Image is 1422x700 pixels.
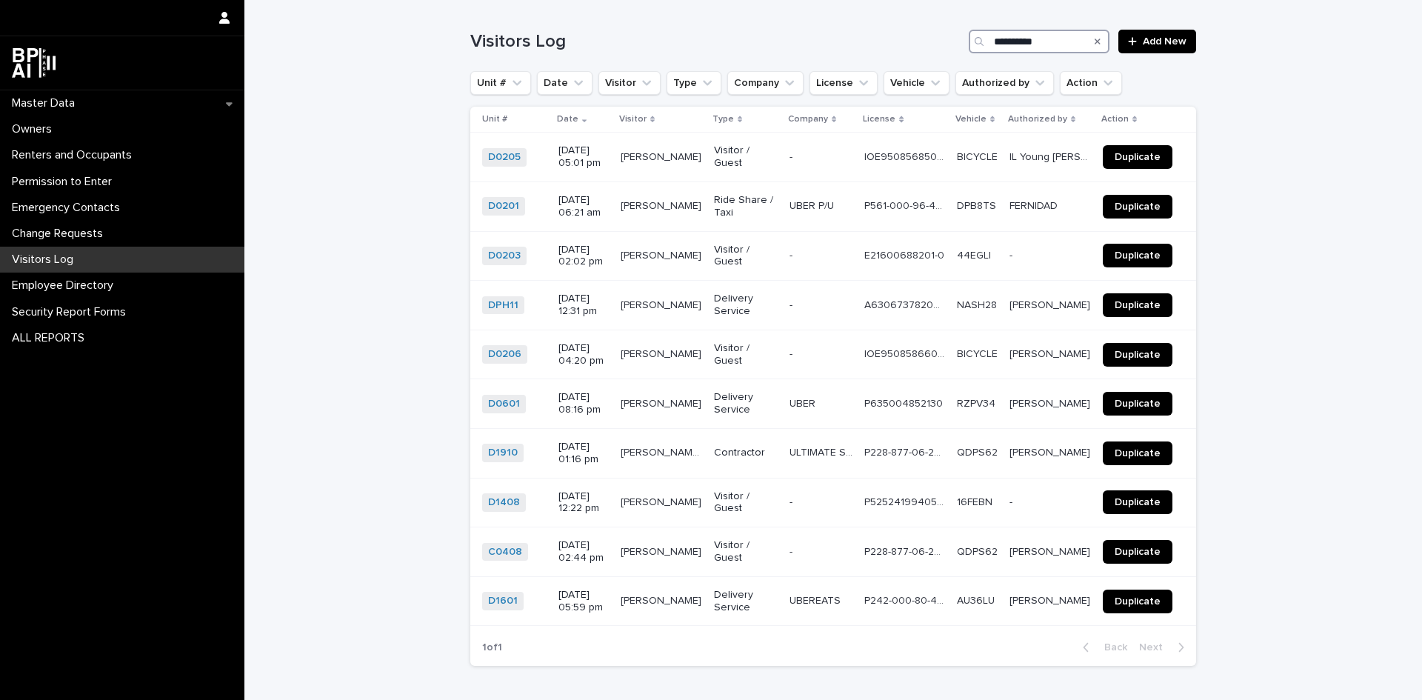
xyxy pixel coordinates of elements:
[558,194,609,219] p: [DATE] 06:21 am
[727,71,804,95] button: Company
[488,595,518,607] a: D1601
[790,197,837,213] p: UBER P/U
[1101,111,1129,127] p: Action
[864,247,947,262] p: E21600688201-0
[470,181,1196,231] tr: D0201 [DATE] 06:21 am[PERSON_NAME][PERSON_NAME] Ride Share / TaxiUBER P/UUBER P/U P561-000-96-446...
[558,589,609,614] p: [DATE] 05:59 pm
[1118,30,1196,53] a: Add New
[621,345,704,361] p: ANDRES PEREZ
[1009,543,1093,559] p: [PERSON_NAME]
[1009,444,1093,459] p: [PERSON_NAME]
[621,197,704,213] p: ANDRES PINERO
[864,296,948,312] p: A63067378203-0
[1115,596,1161,607] span: Duplicate
[957,493,995,509] p: 16FEBN
[1115,201,1161,212] span: Duplicate
[1009,395,1093,410] p: Alexandro Camra Jirash
[790,247,795,262] p: -
[810,71,878,95] button: License
[864,592,948,607] p: P242-000-80-443-0
[864,395,946,410] p: P635004852130
[790,395,818,410] p: UBER
[470,133,1196,182] tr: D0205 [DATE] 05:01 pm[PERSON_NAME][PERSON_NAME] Visitor / Guest-- IOE9508568507 US WORK ID)IOE950...
[790,148,795,164] p: -
[884,71,949,95] button: Vehicle
[714,194,778,219] p: Ride Share / Taxi
[6,227,115,241] p: Change Requests
[1103,590,1172,613] a: Duplicate
[1133,641,1196,654] button: Next
[969,30,1109,53] input: Search
[1115,497,1161,507] span: Duplicate
[863,111,895,127] p: License
[621,493,704,509] p: ANDRES PINZON
[790,296,795,312] p: -
[714,539,778,564] p: Visitor / Guest
[1115,350,1161,360] span: Duplicate
[712,111,734,127] p: Type
[6,148,144,162] p: Renters and Occupants
[6,331,96,345] p: ALL REPORTS
[1103,392,1172,416] a: Duplicate
[864,148,948,164] p: IOE9508568507 US WORK ID)
[12,48,56,78] img: dwgmcNfxSF6WIOOXiGgu
[470,630,514,666] p: 1 of 1
[1009,493,1015,509] p: -
[957,444,1001,459] p: QDPS62
[488,151,521,164] a: D0205
[1139,642,1172,653] span: Next
[667,71,721,95] button: Type
[470,576,1196,626] tr: D1601 [DATE] 05:59 pm[PERSON_NAME][PERSON_NAME] Delivery ServiceUBEREATSUBEREATS P242-000-80-443-...
[864,543,948,559] p: P228-877-06-200-0
[714,342,778,367] p: Visitor / Guest
[1115,250,1161,261] span: Duplicate
[1103,195,1172,219] a: Duplicate
[864,197,948,213] p: P561-000-96-446-0
[957,592,998,607] p: AU36LU
[488,546,522,559] a: C0408
[1071,641,1133,654] button: Back
[1009,247,1015,262] p: -
[790,345,795,361] p: -
[790,493,795,509] p: -
[558,144,609,170] p: [DATE] 05:01 pm
[788,111,828,127] p: Company
[1009,197,1061,213] p: FERNIDAD
[864,345,948,361] p: IOE9508586607 (US WORK ID)
[6,305,138,319] p: Security Report Forms
[470,478,1196,527] tr: D1408 [DATE] 12:22 pm[PERSON_NAME][PERSON_NAME] Visitor / Guest-- P52524199405-0P52524199405-0 16...
[621,395,704,410] p: ANDRES PRIETO
[488,398,520,410] a: D0601
[1103,343,1172,367] a: Duplicate
[619,111,647,127] p: Visitor
[957,543,1001,559] p: QDPS62
[1115,448,1161,459] span: Duplicate
[558,293,609,318] p: [DATE] 12:31 pm
[955,71,1054,95] button: Authorized by
[6,201,132,215] p: Emergency Contacts
[488,447,518,459] a: D1910
[1115,152,1161,162] span: Duplicate
[864,493,948,509] p: P52524199405-0
[470,428,1196,478] tr: D1910 [DATE] 01:16 pm[PERSON_NAME][OLANCO[PERSON_NAME][OLANCO ContractorULTIMATE SHADESULTIMATE S...
[488,250,521,262] a: D0203
[714,144,778,170] p: Visitor / Guest
[482,111,507,127] p: Unit #
[1095,642,1127,653] span: Back
[1103,441,1172,465] a: Duplicate
[1115,399,1161,409] span: Duplicate
[1009,148,1094,164] p: IL Young [PERSON_NAME]
[790,592,844,607] p: UBEREATS
[488,496,520,509] a: D1408
[1009,345,1093,361] p: Travis Ray Hoopingarner
[714,244,778,269] p: Visitor / Guest
[957,345,1001,361] p: BICYCLE
[6,175,124,189] p: Permission to Enter
[488,348,521,361] a: D0206
[1060,71,1122,95] button: Action
[864,444,948,459] p: P228-877-06-200-0
[470,71,531,95] button: Unit #
[790,543,795,559] p: -
[558,441,609,466] p: [DATE] 01:16 pm
[1103,490,1172,514] a: Duplicate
